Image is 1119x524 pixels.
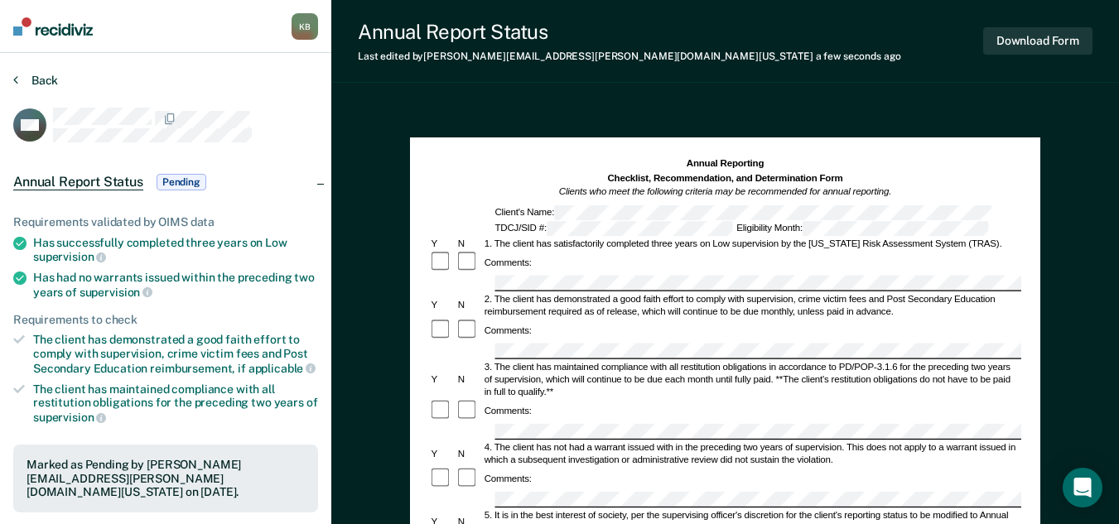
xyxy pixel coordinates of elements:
[482,324,533,336] div: Comments:
[456,447,482,459] div: N
[13,174,143,190] span: Annual Report Status
[292,13,318,40] div: K B
[292,13,318,40] button: KB
[358,20,901,44] div: Annual Report Status
[456,237,482,249] div: N
[559,186,891,197] em: Clients who meet the following criteria may be recommended for annual reporting.
[983,27,1092,55] button: Download Form
[482,256,533,268] div: Comments:
[157,174,206,190] span: Pending
[13,313,318,327] div: Requirements to check
[493,221,735,236] div: TDCJ/SID #:
[358,50,901,62] div: Last edited by [PERSON_NAME][EMAIL_ADDRESS][PERSON_NAME][DOMAIN_NAME][US_STATE]
[33,250,106,263] span: supervision
[816,50,901,62] span: a few seconds ago
[248,362,316,375] span: applicable
[13,215,318,229] div: Requirements validated by OIMS data
[482,473,533,485] div: Comments:
[33,236,318,264] div: Has successfully completed three years on Low
[1063,468,1102,507] div: Open Intercom Messenger
[13,17,93,36] img: Recidiviz
[735,221,991,236] div: Eligibility Month:
[482,441,1021,467] div: 4. The client has not had a warrant issued with in the preceding two years of supervision. This d...
[80,286,152,299] span: supervision
[13,73,58,88] button: Back
[608,172,843,183] strong: Checklist, Recommendation, and Determination Form
[482,360,1021,398] div: 3. The client has maintained compliance with all restitution obligations in accordance to PD/POP-...
[33,271,318,299] div: Has had no warrants issued within the preceding two years of
[33,411,106,424] span: supervision
[482,292,1021,318] div: 2. The client has demonstrated a good faith effort to comply with supervision, crime victim fees ...
[429,299,456,311] div: Y
[482,237,1021,249] div: 1. The client has satisfactorily completed three years on Low supervision by the [US_STATE] Risk ...
[456,299,482,311] div: N
[456,373,482,385] div: N
[33,382,318,425] div: The client has maintained compliance with all restitution obligations for the preceding two years of
[429,237,456,249] div: Y
[33,333,318,375] div: The client has demonstrated a good faith effort to comply with supervision, crime victim fees and...
[482,405,533,417] div: Comments:
[429,373,456,385] div: Y
[687,158,764,169] strong: Annual Reporting
[493,205,994,220] div: Client's Name:
[27,458,305,499] div: Marked as Pending by [PERSON_NAME][EMAIL_ADDRESS][PERSON_NAME][DOMAIN_NAME][US_STATE] on [DATE].
[429,447,456,459] div: Y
